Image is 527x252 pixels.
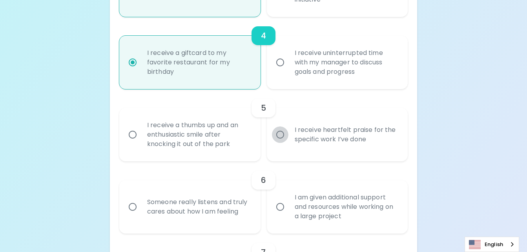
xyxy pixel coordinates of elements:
h6: 6 [261,174,266,186]
div: choice-group-check [119,161,408,234]
div: choice-group-check [119,17,408,89]
div: I receive heartfelt praise for the specific work I’ve done [288,116,404,153]
h6: 5 [261,102,266,114]
div: Language [465,237,519,252]
div: Someone really listens and truly cares about how I am feeling [141,188,256,226]
div: I receive uninterrupted time with my manager to discuss goals and progress [288,39,404,86]
div: I am given additional support and resources while working on a large project [288,183,404,230]
div: I receive a thumbs up and an enthusiastic smile after knocking it out of the park [141,111,256,158]
aside: Language selected: English [465,237,519,252]
div: I receive a giftcard to my favorite restaurant for my birthday [141,39,256,86]
h6: 4 [261,29,266,42]
a: English [465,237,519,252]
div: choice-group-check [119,89,408,161]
